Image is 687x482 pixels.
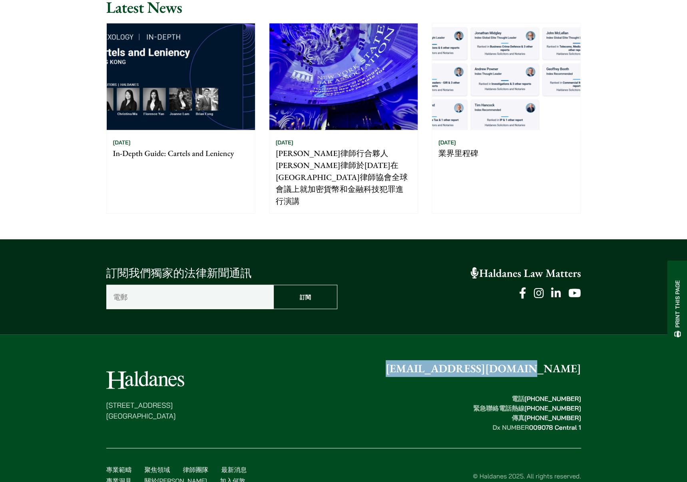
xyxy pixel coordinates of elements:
mark: [PHONE_NUMBER] [524,404,581,412]
time: [DATE] [276,139,293,146]
mark: 009078 Central 1 [529,423,581,431]
a: 聚焦領域 [145,466,170,474]
img: Logo of Haldanes [106,371,184,389]
mark: [PHONE_NUMBER] [524,414,581,422]
p: 業界里程碑 [438,147,574,159]
a: 專業範疇 [106,466,132,474]
input: 訂閱 [273,285,337,309]
a: [DATE] In-Depth Guide: Cartels and Leniency [106,23,255,214]
time: [DATE] [438,139,456,146]
a: [DATE] 業界里程碑 [432,23,581,214]
mark: [PHONE_NUMBER] [524,395,581,403]
p: In-Depth Guide: Cartels and Leniency [113,147,249,159]
a: Haldanes Law Matters [471,266,581,281]
p: [STREET_ADDRESS] [GEOGRAPHIC_DATA] [106,400,184,421]
a: 最新消息 [221,466,247,474]
a: [DATE] [PERSON_NAME]律師行合夥人[PERSON_NAME]律師於[DATE]在[GEOGRAPHIC_DATA]律師協會全球會議上就加密貨幣和金融科技犯罪進行演講 [269,23,418,214]
time: [DATE] [113,139,131,146]
p: 訂閱我們獨家的法律新聞通訊 [106,265,337,282]
p: [PERSON_NAME]律師行合夥人[PERSON_NAME]律師於[DATE]在[GEOGRAPHIC_DATA]律師協會全球會議上就加密貨幣和金融科技犯罪進行演講 [276,147,411,207]
a: [EMAIL_ADDRESS][DOMAIN_NAME] [386,361,581,376]
a: 律師團隊 [183,466,209,474]
strong: 電話 緊急聯絡電話熱線 傳真 Dx NUMBER [473,395,581,431]
input: 電郵 [106,285,274,309]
